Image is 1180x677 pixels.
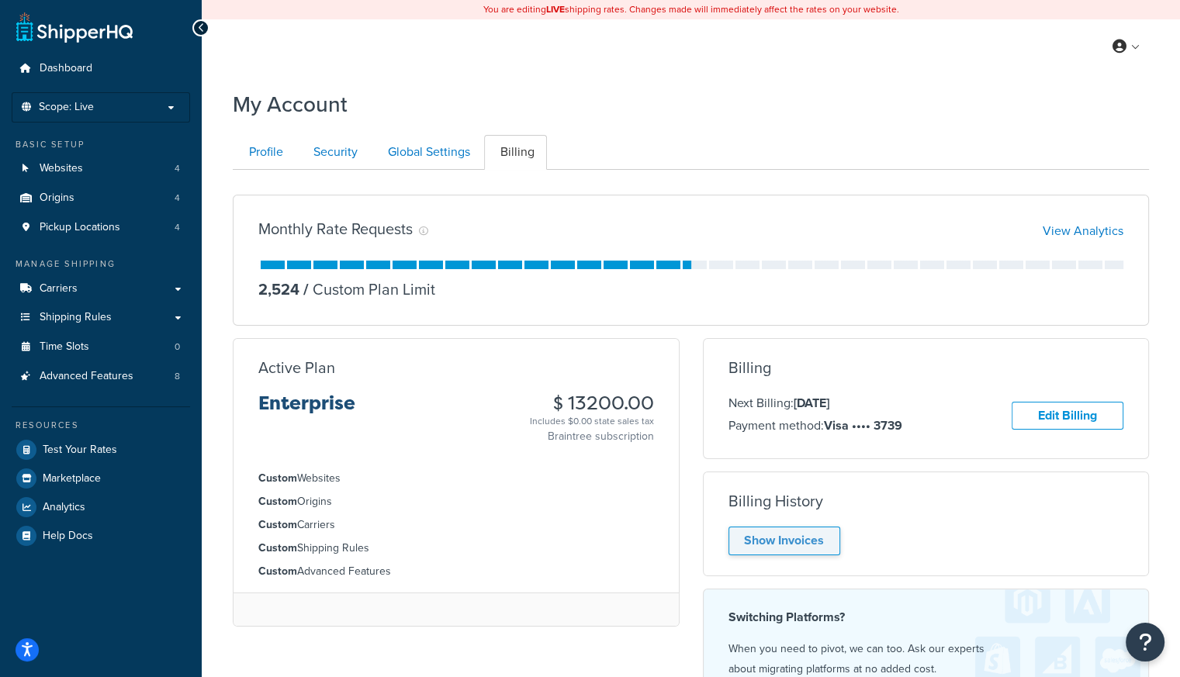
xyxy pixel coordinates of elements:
a: Advanced Features 8 [12,362,190,391]
span: 0 [175,340,180,354]
a: Global Settings [372,135,483,170]
a: Test Your Rates [12,436,190,464]
a: Pickup Locations 4 [12,213,190,242]
span: Help Docs [43,530,93,543]
a: View Analytics [1043,222,1123,240]
a: ShipperHQ Home [16,12,133,43]
strong: Custom [258,493,297,509]
span: 4 [175,221,180,234]
p: Braintree subscription [530,429,654,444]
a: Origins 4 [12,184,190,212]
strong: Custom [258,563,297,579]
b: LIVE [546,2,565,16]
strong: Custom [258,516,297,533]
span: Marketplace [43,472,101,485]
li: Origins [12,184,190,212]
a: Billing [484,135,547,170]
div: Resources [12,419,190,432]
a: Analytics [12,493,190,521]
li: Websites [258,470,654,487]
li: Advanced Features [12,362,190,391]
span: 4 [175,162,180,175]
a: Show Invoices [728,527,840,555]
li: Carriers [258,516,654,534]
strong: [DATE] [794,394,829,412]
a: Shipping Rules [12,303,190,332]
h3: Monthly Rate Requests [258,220,413,237]
a: Time Slots 0 [12,333,190,361]
span: Time Slots [40,340,89,354]
strong: Visa •••• 3739 [824,416,902,434]
span: 8 [175,370,180,383]
a: Help Docs [12,522,190,550]
h1: My Account [233,89,348,119]
h3: Active Plan [258,359,335,376]
p: Payment method: [728,416,902,436]
h3: Billing History [728,492,823,509]
p: Custom Plan Limit [299,278,435,300]
li: Time Slots [12,333,190,361]
span: 4 [175,192,180,205]
a: Edit Billing [1012,402,1123,430]
span: Advanced Features [40,370,133,383]
span: Pickup Locations [40,221,120,234]
span: Dashboard [40,62,92,75]
li: Advanced Features [258,563,654,580]
li: Origins [258,493,654,510]
span: Test Your Rates [43,444,117,457]
li: Websites [12,154,190,183]
span: Origins [40,192,74,205]
span: Analytics [43,501,85,514]
strong: Custom [258,540,297,556]
span: Shipping Rules [40,311,112,324]
div: Manage Shipping [12,257,190,271]
h3: $ 13200.00 [530,393,654,413]
span: Websites [40,162,83,175]
a: Carriers [12,275,190,303]
h3: Billing [728,359,771,376]
h3: Enterprise [258,393,355,426]
a: Marketplace [12,465,190,492]
span: / [303,278,309,301]
div: Includes $0.00 state sales tax [530,413,654,429]
button: Open Resource Center [1126,623,1164,661]
a: Websites 4 [12,154,190,183]
h4: Switching Platforms? [728,608,1124,627]
p: 2,524 [258,278,299,300]
span: Scope: Live [39,101,94,114]
div: Basic Setup [12,138,190,151]
li: Shipping Rules [258,540,654,557]
a: Security [297,135,370,170]
a: Dashboard [12,54,190,83]
li: Pickup Locations [12,213,190,242]
a: Profile [233,135,296,170]
p: Next Billing: [728,393,902,413]
strong: Custom [258,470,297,486]
span: Carriers [40,282,78,295]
